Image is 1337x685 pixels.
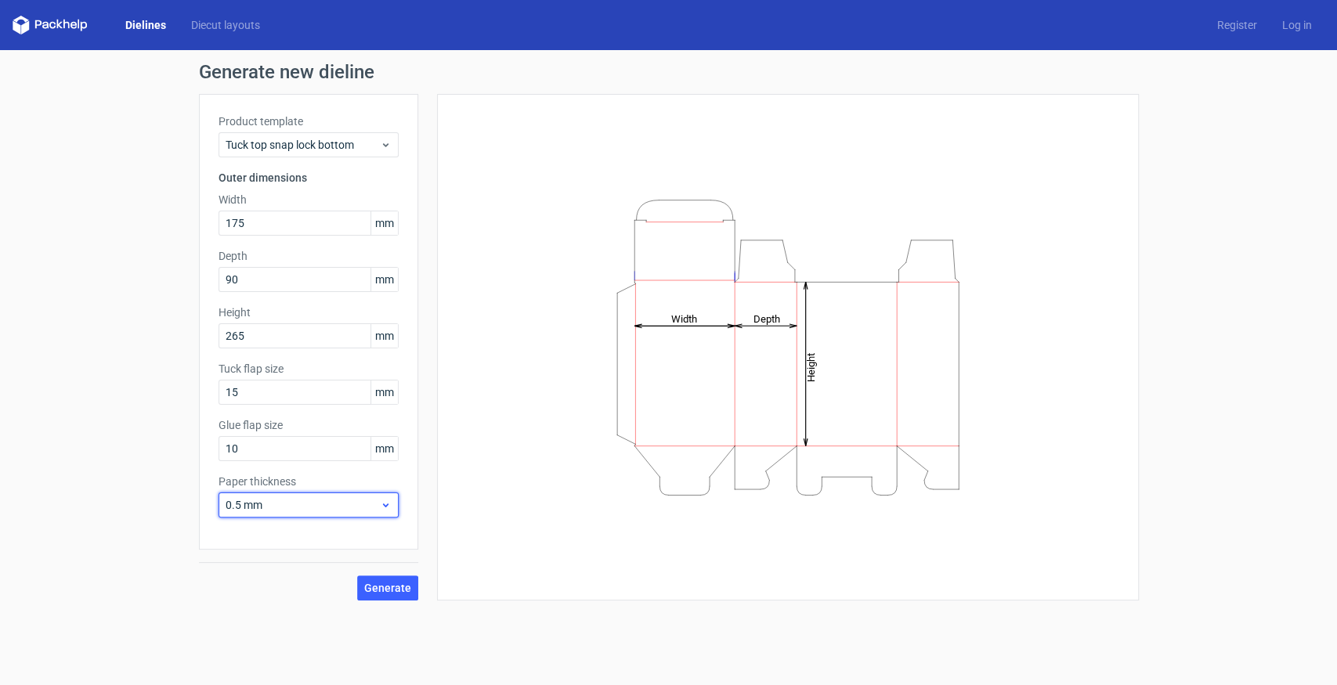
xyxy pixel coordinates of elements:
[1270,17,1324,33] a: Log in
[219,417,399,433] label: Glue flap size
[219,192,399,207] label: Width
[370,324,398,348] span: mm
[370,380,398,404] span: mm
[370,437,398,460] span: mm
[670,312,696,324] tspan: Width
[219,361,399,377] label: Tuck flap size
[219,170,399,186] h3: Outer dimensions
[113,17,179,33] a: Dielines
[370,268,398,291] span: mm
[226,497,380,513] span: 0.5 mm
[219,114,399,129] label: Product template
[219,248,399,264] label: Depth
[226,137,380,153] span: Tuck top snap lock bottom
[357,575,418,600] button: Generate
[219,474,399,489] label: Paper thickness
[1205,17,1270,33] a: Register
[219,305,399,320] label: Height
[179,17,273,33] a: Diecut layouts
[199,63,1139,81] h1: Generate new dieline
[753,312,780,324] tspan: Depth
[370,211,398,235] span: mm
[805,352,817,381] tspan: Height
[364,582,411,593] span: Generate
